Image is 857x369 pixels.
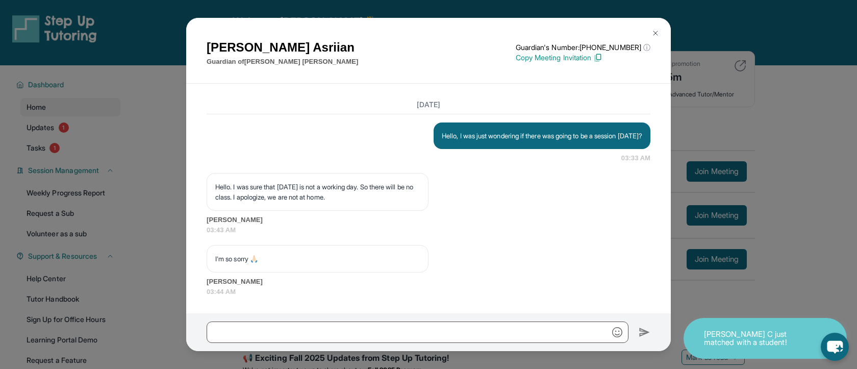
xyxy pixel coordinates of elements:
[651,29,660,37] img: Close Icon
[621,153,650,163] span: 03:33 AM
[207,287,650,297] span: 03:44 AM
[704,330,806,347] p: [PERSON_NAME] C just matched with a student!
[442,131,642,141] p: Hello, I was just wondering if there was going to be a session [DATE]?
[207,100,650,110] h3: [DATE]
[639,326,650,338] img: Send icon
[207,57,358,67] p: Guardian of [PERSON_NAME] [PERSON_NAME]
[516,42,650,53] p: Guardian's Number: [PHONE_NUMBER]
[215,182,420,202] p: Hello. I was sure that [DATE] is not a working day. So there will be no class. I apologize, we ar...
[612,327,622,337] img: Emoji
[207,277,650,287] span: [PERSON_NAME]
[516,53,650,63] p: Copy Meeting Invitation
[643,42,650,53] span: ⓘ
[207,225,650,235] span: 03:43 AM
[207,215,650,225] span: [PERSON_NAME]
[593,53,602,62] img: Copy Icon
[207,38,358,57] h1: [PERSON_NAME] Asriian
[821,333,849,361] button: chat-button
[215,254,420,264] p: I'm so sorry 🙏🏻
